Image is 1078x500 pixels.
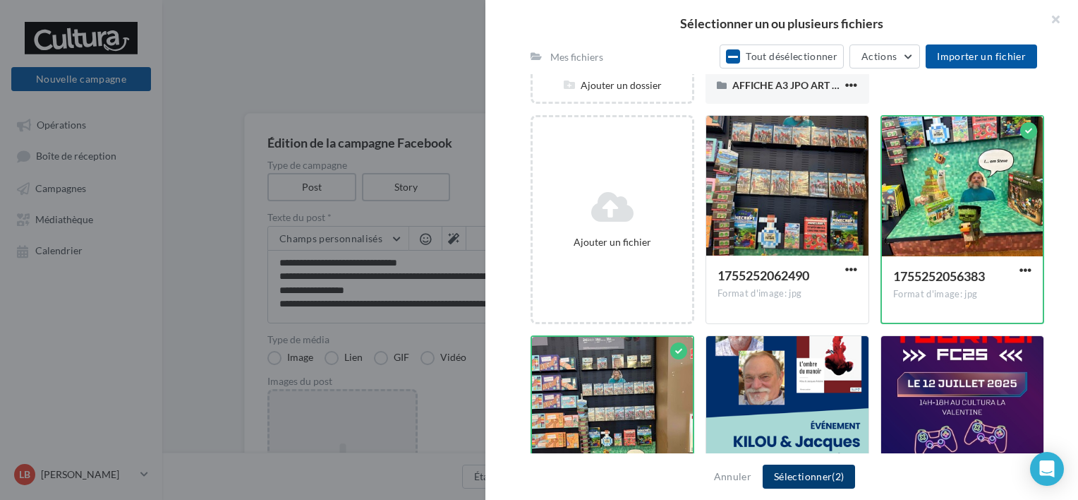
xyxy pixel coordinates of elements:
[893,288,1031,301] div: Format d'image: jpg
[717,287,857,300] div: Format d'image: jpg
[763,465,855,489] button: Sélectionner(2)
[861,50,897,62] span: Actions
[893,268,985,284] span: 1755252056383
[849,44,920,69] button: Actions
[1030,452,1064,486] div: Open Intercom Messenger
[937,50,1026,62] span: Importer un fichier
[926,44,1037,69] button: Importer un fichier
[732,79,923,91] span: AFFICHE A3 JPO ART -10%- PDF HD STDC
[508,17,1055,30] h2: Sélectionner un ou plusieurs fichiers
[708,468,757,485] button: Annuler
[720,44,844,69] button: Tout désélectionner
[538,235,686,249] div: Ajouter un fichier
[832,470,844,482] span: (2)
[550,50,603,64] div: Mes fichiers
[533,78,692,93] div: Ajouter un dossier
[717,268,809,283] span: 1755252062490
